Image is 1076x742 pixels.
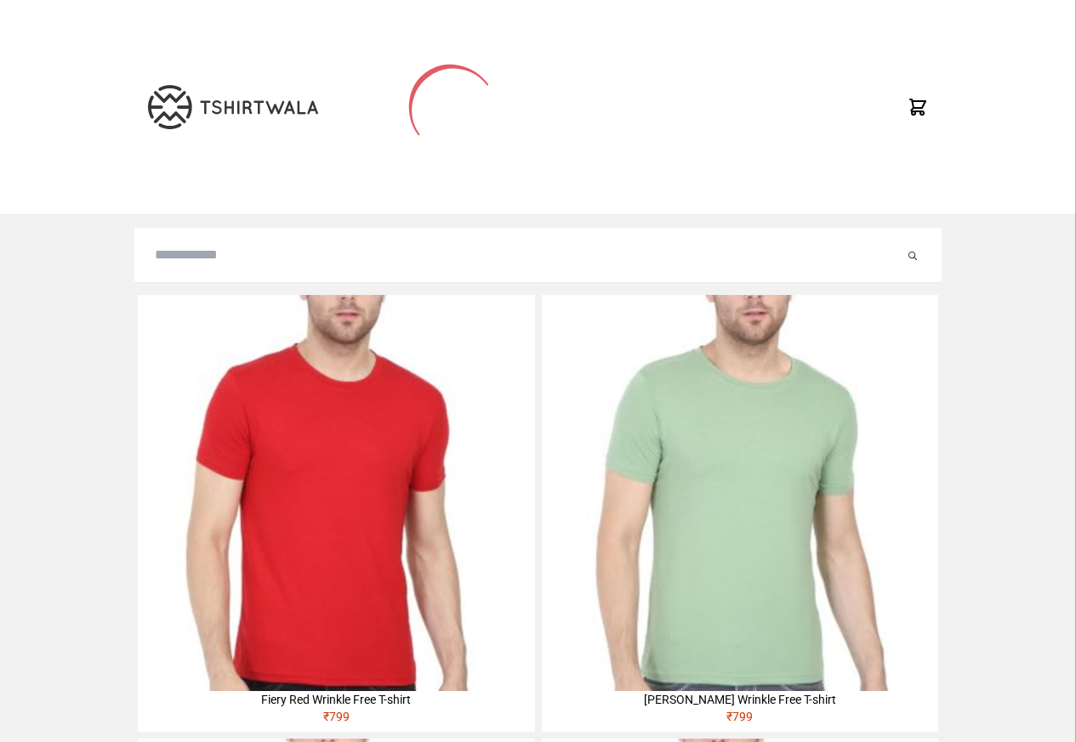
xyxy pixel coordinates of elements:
a: Fiery Red Wrinkle Free T-shirt₹799 [138,295,534,732]
button: Submit your search query. [904,245,921,265]
a: [PERSON_NAME] Wrinkle Free T-shirt₹799 [542,295,938,732]
img: 4M6A2225-320x320.jpg [138,295,534,691]
div: Fiery Red Wrinkle Free T-shirt [138,691,534,708]
img: 4M6A2211-320x320.jpg [542,295,938,691]
div: ₹ 799 [542,708,938,732]
div: [PERSON_NAME] Wrinkle Free T-shirt [542,691,938,708]
div: ₹ 799 [138,708,534,732]
img: TW-LOGO-400-104.png [148,85,318,129]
